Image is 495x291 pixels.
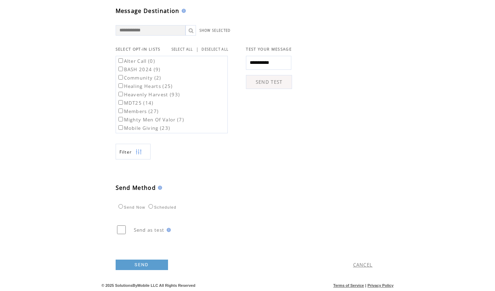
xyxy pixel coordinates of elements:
label: Community (2) [117,75,161,81]
a: Terms of Service [333,283,364,288]
span: Send Method [116,184,156,192]
label: Members (27) [117,108,159,114]
label: Alter Call (0) [117,58,155,64]
input: BASH 2024 (9) [118,67,123,71]
img: filters.png [136,144,142,160]
label: Scheduled [147,205,176,209]
img: help.gif [165,228,171,232]
a: SHOW SELECTED [199,28,231,33]
span: TEST YOUR MESSAGE [246,47,292,52]
a: SELECT ALL [172,47,193,52]
img: help.gif [180,9,186,13]
a: SEND TEST [246,75,292,89]
input: Send Now [118,204,123,209]
img: help.gif [156,186,162,190]
input: Mobile Giving (23) [118,125,123,130]
span: | [196,46,199,52]
label: MDT25 (14) [117,100,154,106]
a: DESELECT ALL [202,47,228,52]
a: SEND [116,260,168,270]
label: Healing Hearts (25) [117,83,173,89]
label: BASH 2024 (9) [117,66,161,73]
input: Community (2) [118,75,123,80]
input: Healing Hearts (25) [118,83,123,88]
span: SELECT OPT-IN LISTS [116,47,161,52]
input: Heavenly Harvest (93) [118,92,123,96]
input: Alter Call (0) [118,58,123,63]
a: CANCEL [353,262,373,268]
input: MDT25 (14) [118,100,123,105]
span: Message Destination [116,7,180,15]
span: Show filters [119,149,132,155]
span: © 2025 SolutionsByMobile LLC All Rights Reserved [102,283,196,288]
input: Mighty Men Of Valor (7) [118,117,123,121]
label: Heavenly Harvest (93) [117,91,180,98]
a: Privacy Policy [367,283,394,288]
label: Mighty Men Of Valor (7) [117,117,184,123]
a: Filter [116,144,151,159]
span: Send as test [134,227,165,233]
span: | [365,283,366,288]
input: Scheduled [148,204,153,209]
label: Mobile Giving (23) [117,125,170,131]
label: Send Now [117,205,145,209]
input: Members (27) [118,109,123,113]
